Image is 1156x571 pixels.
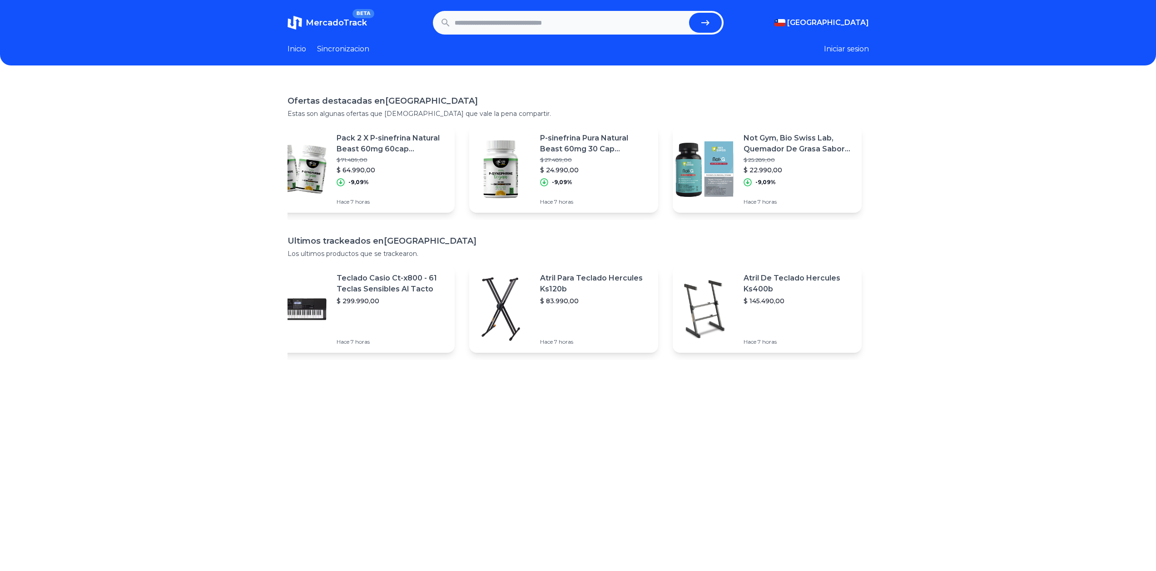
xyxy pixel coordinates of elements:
img: Featured image [266,137,329,201]
a: MercadoTrackBETA [288,15,367,30]
p: Los ultimos productos que se trackearon. [288,249,869,258]
a: Sincronizacion [317,44,369,55]
p: Hace 7 horas [540,338,651,346]
img: Featured image [469,277,533,341]
p: Pack 2 X P-sinefrina Natural Beast 60mg 60cap Quemador Grasa [337,133,447,155]
p: Not Gym, Bio Swiss Lab, Quemador De Grasa Sabor Sin Sabor [744,133,854,155]
img: MercadoTrack [288,15,302,30]
img: Featured image [469,137,533,201]
p: $ 27.489,00 [540,156,651,164]
span: [GEOGRAPHIC_DATA] [787,17,869,28]
p: $ 25.289,00 [744,156,854,164]
p: Estas son algunas ofertas que [DEMOGRAPHIC_DATA] que vale la pena compartir. [288,109,869,118]
p: P-sinefrina Pura Natural Beast 60mg 30 Cap Quemador De Grasa [540,133,651,155]
a: Featured imageNot Gym, Bio Swiss Lab, Quemador De Grasa Sabor Sin Sabor$ 25.289,00$ 22.990,00-9,0... [673,125,862,213]
p: $ 71.489,00 [337,156,447,164]
p: -9,09% [348,179,369,186]
a: Featured imageP-sinefrina Pura Natural Beast 60mg 30 Cap Quemador De Grasa$ 27.489,00$ 24.990,00-... [469,125,658,213]
p: Hace 7 horas [744,338,854,346]
p: Hace 7 horas [744,198,854,205]
p: Atril De Teclado Hercules Ks400b [744,273,854,295]
a: Featured imageTeclado Casio Ct-x800 - 61 Teclas Sensibles Al Tacto$ 299.990,00Hace 7 horas [266,265,455,353]
p: Hace 7 horas [337,198,447,205]
a: Inicio [288,44,306,55]
p: -9,09% [552,179,572,186]
p: -9,09% [755,179,776,186]
a: Featured imageAtril Para Teclado Hercules Ks120b$ 83.990,00Hace 7 horas [469,265,658,353]
img: Featured image [673,137,736,201]
button: [GEOGRAPHIC_DATA] [774,17,869,28]
img: Featured image [673,277,736,341]
p: $ 64.990,00 [337,165,447,175]
p: $ 24.990,00 [540,165,651,175]
img: Chile [774,19,785,26]
p: $ 145.490,00 [744,296,854,306]
button: Iniciar sesion [824,44,869,55]
p: $ 22.990,00 [744,165,854,175]
p: Atril Para Teclado Hercules Ks120b [540,273,651,295]
img: Featured image [266,277,329,341]
a: Featured imagePack 2 X P-sinefrina Natural Beast 60mg 60cap Quemador Grasa$ 71.489,00$ 64.990,00-... [266,125,455,213]
span: MercadoTrack [306,18,367,28]
p: $ 83.990,00 [540,296,651,306]
a: Featured imageAtril De Teclado Hercules Ks400b$ 145.490,00Hace 7 horas [673,265,862,353]
p: Hace 7 horas [337,338,447,346]
span: BETA [352,9,374,18]
h1: Ultimos trackeados en [GEOGRAPHIC_DATA] [288,235,869,247]
p: $ 299.990,00 [337,296,447,306]
p: Teclado Casio Ct-x800 - 61 Teclas Sensibles Al Tacto [337,273,447,295]
p: Hace 7 horas [540,198,651,205]
h1: Ofertas destacadas en [GEOGRAPHIC_DATA] [288,95,869,107]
